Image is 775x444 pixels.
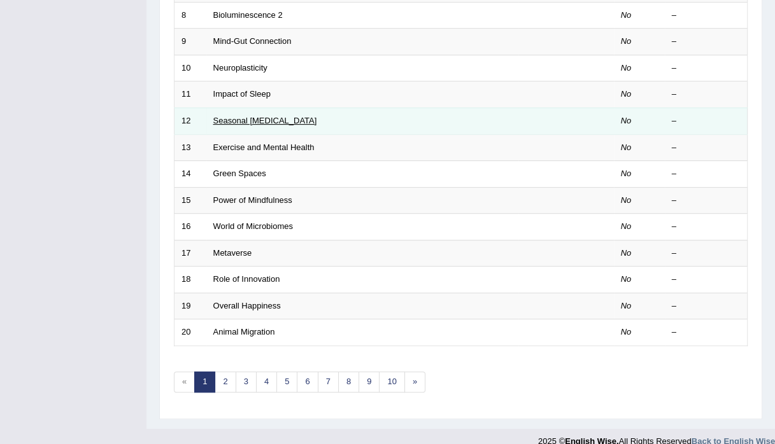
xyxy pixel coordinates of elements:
[174,214,206,240] td: 16
[672,62,741,74] div: –
[672,142,741,154] div: –
[174,240,206,267] td: 17
[236,371,257,392] a: 3
[174,134,206,161] td: 13
[174,371,195,392] span: «
[213,248,252,258] a: Metaverse
[672,88,741,101] div: –
[672,115,741,127] div: –
[672,36,741,48] div: –
[194,371,215,392] a: 1
[256,371,277,392] a: 4
[672,326,741,338] div: –
[174,187,206,214] td: 15
[174,161,206,188] td: 14
[213,195,292,205] a: Power of Mindfulness
[672,10,741,22] div: –
[621,10,632,20] em: No
[621,195,632,205] em: No
[338,371,359,392] a: 8
[379,371,404,392] a: 10
[672,247,741,260] div: –
[672,168,741,180] div: –
[213,89,271,99] a: Impact of Sleep
[297,371,318,392] a: 6
[213,116,317,125] a: Seasonal [MEDICAL_DATA]
[276,371,297,392] a: 5
[213,169,266,178] a: Green Spaces
[174,293,206,319] td: 19
[174,267,206,293] td: 18
[213,63,267,73] a: Neuroplasticity
[213,327,275,336] a: Animal Migration
[672,274,741,286] div: –
[174,55,206,81] td: 10
[174,319,206,346] td: 20
[621,63,632,73] em: No
[621,248,632,258] em: No
[318,371,339,392] a: 7
[621,301,632,310] em: No
[621,221,632,231] em: No
[174,81,206,108] td: 11
[621,169,632,178] em: No
[404,371,425,392] a: »
[213,221,293,231] a: World of Microbiomes
[174,29,206,55] td: 9
[621,274,632,284] em: No
[621,116,632,125] em: No
[672,195,741,207] div: –
[621,142,632,152] em: No
[215,371,236,392] a: 2
[213,274,280,284] a: Role of Innovation
[359,371,380,392] a: 9
[174,2,206,29] td: 8
[213,301,281,310] a: Overall Happiness
[621,327,632,336] em: No
[621,36,632,46] em: No
[672,300,741,312] div: –
[672,221,741,233] div: –
[213,10,283,20] a: Bioluminescence 2
[213,142,315,152] a: Exercise and Mental Health
[213,36,292,46] a: Mind-Gut Connection
[174,108,206,134] td: 12
[621,89,632,99] em: No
